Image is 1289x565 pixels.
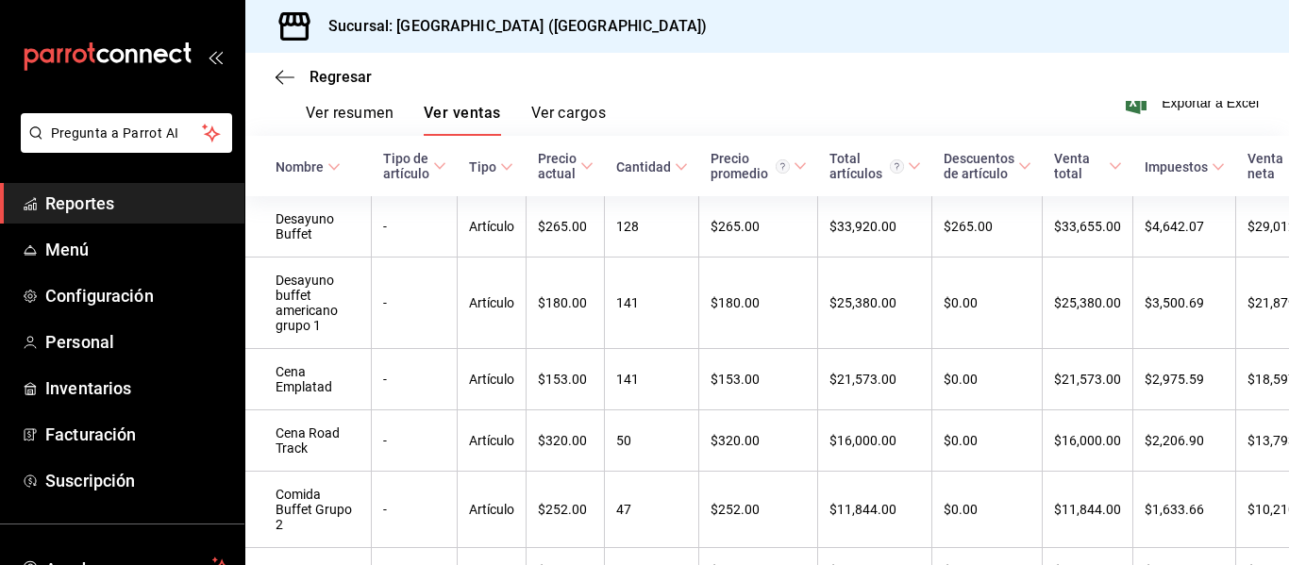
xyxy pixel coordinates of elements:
[458,258,527,349] td: Artículo
[818,472,932,548] td: $11,844.00
[538,151,577,181] div: Precio actual
[1054,151,1105,181] div: Venta total
[372,196,458,258] td: -
[527,196,605,258] td: $265.00
[383,151,429,181] div: Tipo de artículo
[527,472,605,548] td: $252.00
[458,410,527,472] td: Artículo
[306,104,393,136] button: Ver resumen
[45,283,229,308] span: Configuración
[932,258,1043,349] td: $0.00
[605,258,699,349] td: 141
[605,472,699,548] td: 47
[276,159,341,174] span: Nombre
[932,349,1043,410] td: $0.00
[944,151,1014,181] div: Descuentos de artículo
[13,137,232,157] a: Pregunta a Parrot AI
[616,159,688,174] span: Cantidad
[932,196,1043,258] td: $265.00
[1043,196,1133,258] td: $33,655.00
[1133,472,1236,548] td: $1,633.66
[208,49,223,64] button: open_drawer_menu
[1133,410,1236,472] td: $2,206.90
[616,159,671,174] div: Cantidad
[45,237,229,262] span: Menú
[1130,91,1259,114] button: Exportar a Excel
[1133,258,1236,349] td: $3,500.69
[932,410,1043,472] td: $0.00
[711,151,807,181] span: Precio promedio
[45,422,229,447] span: Facturación
[245,349,372,410] td: Cena Emplatad
[818,196,932,258] td: $33,920.00
[458,196,527,258] td: Artículo
[372,472,458,548] td: -
[699,472,818,548] td: $252.00
[527,349,605,410] td: $153.00
[51,124,203,143] span: Pregunta a Parrot AI
[1043,410,1133,472] td: $16,000.00
[276,68,372,86] button: Regresar
[890,159,904,174] svg: El total artículos considera cambios de precios en los artículos así como costos adicionales por ...
[699,258,818,349] td: $180.00
[276,159,324,174] div: Nombre
[45,329,229,355] span: Personal
[458,472,527,548] td: Artículo
[245,410,372,472] td: Cena Road Track
[1043,349,1133,410] td: $21,573.00
[458,349,527,410] td: Artículo
[306,104,606,136] div: navigation tabs
[45,468,229,493] span: Suscripción
[469,159,513,174] span: Tipo
[538,151,594,181] span: Precio actual
[605,196,699,258] td: 128
[21,113,232,153] button: Pregunta a Parrot AI
[1145,159,1208,174] div: Impuestos
[527,410,605,472] td: $320.00
[829,151,921,181] span: Total artículos
[605,410,699,472] td: 50
[424,104,501,136] button: Ver ventas
[245,472,372,548] td: Comida Buffet Grupo 2
[1043,472,1133,548] td: $11,844.00
[932,472,1043,548] td: $0.00
[372,349,458,410] td: -
[531,104,607,136] button: Ver cargos
[829,151,904,181] div: Total artículos
[818,258,932,349] td: $25,380.00
[776,159,790,174] svg: Precio promedio = Total artículos / cantidad
[1145,159,1225,174] span: Impuestos
[245,258,372,349] td: Desayuno buffet americano grupo 1
[383,151,446,181] span: Tipo de artículo
[605,349,699,410] td: 141
[944,151,1031,181] span: Descuentos de artículo
[310,68,372,86] span: Regresar
[45,375,229,401] span: Inventarios
[699,349,818,410] td: $153.00
[469,159,496,174] div: Tipo
[245,196,372,258] td: Desayuno Buffet
[818,410,932,472] td: $16,000.00
[45,191,229,216] span: Reportes
[313,15,707,38] h3: Sucursal: [GEOGRAPHIC_DATA] ([GEOGRAPHIC_DATA])
[1133,349,1236,410] td: $2,975.59
[372,258,458,349] td: -
[699,196,818,258] td: $265.00
[711,151,790,181] div: Precio promedio
[699,410,818,472] td: $320.00
[818,349,932,410] td: $21,573.00
[1054,151,1122,181] span: Venta total
[527,258,605,349] td: $180.00
[372,410,458,472] td: -
[1043,258,1133,349] td: $25,380.00
[1133,196,1236,258] td: $4,642.07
